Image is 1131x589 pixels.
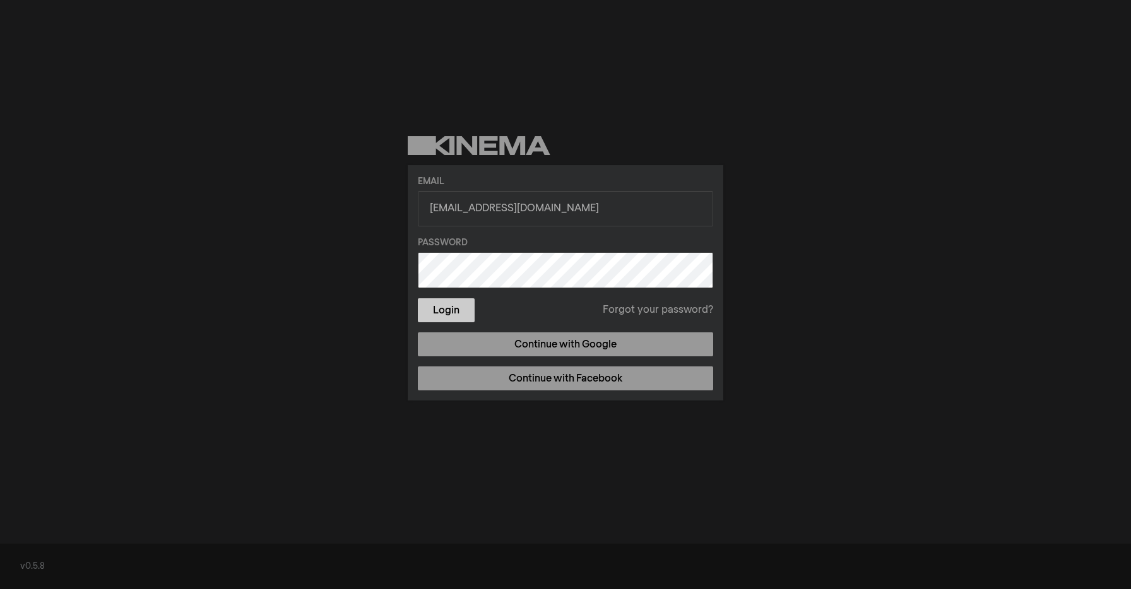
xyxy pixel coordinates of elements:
label: Email [418,175,713,189]
button: Login [418,298,475,322]
a: Forgot your password? [603,303,713,318]
a: Continue with Facebook [418,366,713,390]
label: Password [418,236,713,250]
a: Continue with Google [418,332,713,356]
div: v0.5.8 [20,560,1111,573]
